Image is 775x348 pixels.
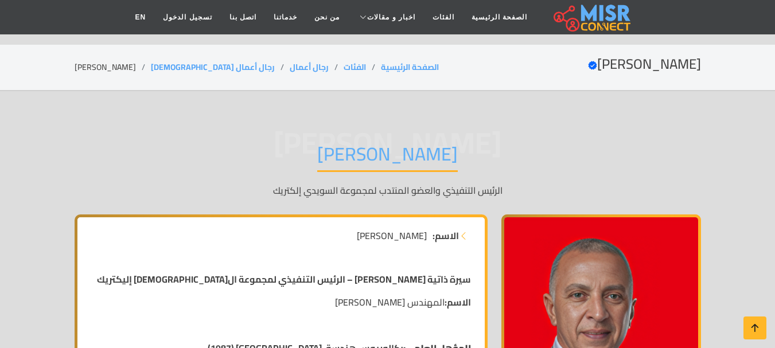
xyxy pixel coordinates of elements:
p: الرئيس التنفيذي والعضو المنتدب لمجموعة السويدي إلكتريك [75,183,701,197]
span: اخبار و مقالات [367,12,415,22]
a: الصفحة الرئيسية [381,60,439,75]
h2: [PERSON_NAME] [588,56,701,73]
span: [PERSON_NAME] [357,229,427,243]
a: EN [127,6,155,28]
a: تسجيل الدخول [154,6,220,28]
a: اتصل بنا [221,6,265,28]
a: الفئات [344,60,366,75]
img: main.misr_connect [554,3,630,32]
li: [PERSON_NAME] [75,61,151,73]
a: خدماتنا [265,6,306,28]
p: المهندس [PERSON_NAME] [91,295,471,309]
a: اخبار و مقالات [348,6,424,28]
a: رجال أعمال [290,60,329,75]
a: الفئات [424,6,463,28]
strong: الاسم: [445,294,471,311]
a: من نحن [306,6,348,28]
strong: سيرة ذاتية [PERSON_NAME] – الرئيس التنفيذي لمجموعة ال[DEMOGRAPHIC_DATA] إليكتريك [97,271,471,288]
svg: Verified account [588,61,597,70]
a: الصفحة الرئيسية [463,6,536,28]
strong: الاسم: [433,229,459,243]
a: رجال أعمال [DEMOGRAPHIC_DATA] [151,60,275,75]
h1: [PERSON_NAME] [317,143,458,172]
